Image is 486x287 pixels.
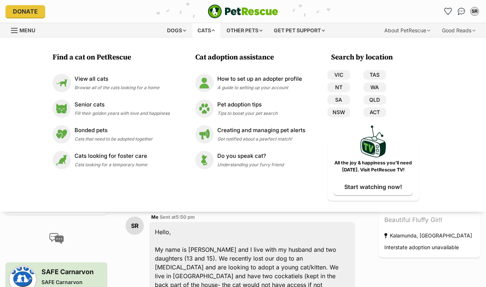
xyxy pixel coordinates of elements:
[379,23,435,38] div: About PetRescue
[331,52,419,63] h3: Search by location
[126,217,144,235] div: SR
[217,101,278,109] p: Pet adoption tips
[456,6,467,17] a: Conversations
[195,151,305,169] a: Do you speak cat? Do you speak cat? Understanding your furry friend
[208,4,278,18] a: PetRescue
[49,233,64,244] img: conversation-icon-4a6f8262b818ee0b60e3300018af0b2d0b884aa5de6e9bcb8d3d4eeb1a70a7c4.svg
[327,95,350,105] a: SA
[217,85,288,90] span: A guide to setting up your account
[52,125,71,143] img: Bonded pets
[75,85,159,90] span: Browse all of the cats looking for a home
[75,126,153,135] p: Bonded pets
[52,125,170,143] a: Bonded pets Bonded pets Cats that need to be adopted together
[52,99,170,118] a: Senior cats Senior cats Fill their golden years with love and happiness
[19,27,35,33] span: Menu
[151,214,159,220] span: Me
[75,110,170,116] span: Fill their golden years with love and happiness
[217,162,284,167] span: Understanding your furry friend
[162,23,191,38] div: Dogs
[363,108,386,117] a: ACT
[176,214,195,220] span: 5:50 pm
[75,136,153,142] span: Cats that need to be adopted together
[471,8,478,15] div: SR
[52,74,170,92] a: View all cats View all cats Browse all of the cats looking for a home
[437,23,480,38] div: Good Reads
[192,23,220,38] div: Cats
[41,267,103,277] h3: SAFE Carnarvon
[269,23,330,38] div: Get pet support
[458,8,465,15] img: chat-41dd97257d64d25036548639549fe6c8038ab92f7586957e7f3b1b290dea8141.svg
[384,244,459,250] span: Interstate adoption unavailable
[75,162,147,167] span: Cats looking for a temporary home
[221,23,268,38] div: Other pets
[384,215,475,225] div: Beautiful Fluffy Girl!
[195,125,214,143] img: Creating and managing pet alerts
[195,74,305,92] a: How to set up an adopter profile How to set up an adopter profile A guide to setting up your account
[160,214,195,220] span: Sent at
[217,75,302,83] p: How to set up an adopter profile
[6,5,45,18] a: Donate
[195,74,214,92] img: How to set up an adopter profile
[195,99,305,118] a: Pet adoption tips Pet adoption tips Tips to boost your pet search
[75,152,147,160] p: Cats looking for foster care
[217,152,284,160] p: Do you speak cat?
[363,70,386,80] a: TAS
[52,52,173,63] h3: Find a cat on PetRescue
[208,4,278,18] img: logo-e224e6f780fb5917bec1dbf3a21bbac754714ae5b6737aabdf751b685950b380.svg
[363,95,386,105] a: QLD
[442,6,454,17] a: Favourites
[360,126,386,157] img: PetRescue TV logo
[327,83,350,92] a: NT
[442,6,480,17] ul: Account quick links
[469,6,480,17] button: My account
[333,160,414,174] p: All the joy & happiness you’ll need [DATE]. Visit PetRescue TV!
[217,110,278,116] span: Tips to boost your pet search
[384,230,472,240] div: Kalamunda, [GEOGRAPHIC_DATA]
[52,151,170,169] a: Cats looking for foster care Cats looking for foster care Cats looking for a temporary home
[52,99,71,118] img: Senior cats
[195,52,309,63] h3: Cat adoption assistance
[379,182,480,258] a: Cheeto Domestic Short Hair (DSH) Mix Cat Beautiful Fluffy Girl! Kalamunda, [GEOGRAPHIC_DATA] Inte...
[195,151,214,169] img: Do you speak cat?
[195,125,305,143] a: Creating and managing pet alerts Creating and managing pet alerts Get notified about a pawfect ma...
[75,101,170,109] p: Senior cats
[327,108,350,117] a: NSW
[11,23,40,36] a: Menu
[363,83,386,92] a: WA
[52,151,71,169] img: Cats looking for foster care
[217,126,305,135] p: Creating and managing pet alerts
[333,178,413,195] a: Start watching now!
[75,75,159,83] p: View all cats
[195,99,214,118] img: Pet adoption tips
[52,74,71,92] img: View all cats
[217,136,292,142] span: Get notified about a pawfect match!
[327,70,350,80] a: VIC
